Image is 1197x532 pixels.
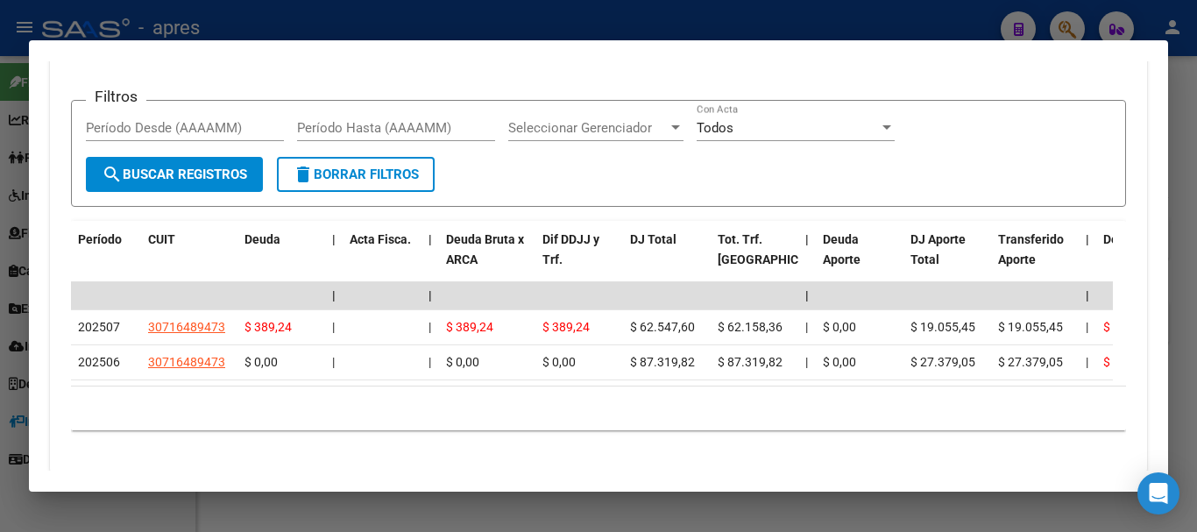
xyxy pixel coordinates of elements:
span: | [429,288,432,302]
datatable-header-cell: Deuda Contr. [1096,221,1184,298]
span: $ 0,01 [1103,355,1137,369]
span: Período [78,232,122,246]
span: $ 19.055,45 [910,320,975,334]
datatable-header-cell: Período [71,221,141,298]
span: Borrar Filtros [293,167,419,182]
span: Buscar Registros [102,167,247,182]
span: 202506 [78,355,120,369]
mat-icon: delete [293,164,314,185]
span: $ 389,24 [1103,320,1151,334]
datatable-header-cell: Deuda Bruta x ARCA [439,221,535,298]
span: | [429,355,431,369]
span: | [1086,320,1088,334]
span: DJ Total [630,232,676,246]
span: $ 389,24 [446,320,493,334]
span: Tot. Trf. [GEOGRAPHIC_DATA] [718,232,837,266]
datatable-header-cell: CUIT [141,221,237,298]
span: CUIT [148,232,175,246]
span: 30716489473 [148,355,225,369]
span: $ 0,00 [244,355,278,369]
span: $ 389,24 [244,320,292,334]
span: 202507 [78,320,120,334]
span: | [1086,288,1089,302]
span: | [805,320,808,334]
span: Deuda Contr. [1103,232,1175,246]
span: | [332,288,336,302]
datatable-header-cell: | [325,221,343,298]
datatable-header-cell: | [421,221,439,298]
span: | [1086,232,1089,246]
span: $ 0,00 [446,355,479,369]
span: $ 27.379,05 [910,355,975,369]
datatable-header-cell: DJ Total [623,221,711,298]
datatable-header-cell: DJ Aporte Total [903,221,991,298]
span: $ 62.547,60 [630,320,695,334]
span: | [805,355,808,369]
span: Acta Fisca. [350,232,411,246]
span: DJ Aporte Total [910,232,966,266]
datatable-header-cell: | [1079,221,1096,298]
mat-icon: search [102,164,123,185]
span: $ 87.319,82 [630,355,695,369]
span: 30716489473 [148,320,225,334]
span: Deuda Aporte [823,232,861,266]
span: $ 87.319,82 [718,355,783,369]
span: | [429,320,431,334]
span: $ 19.055,45 [998,320,1063,334]
button: Borrar Filtros [277,157,435,192]
datatable-header-cell: | [798,221,816,298]
span: | [805,232,809,246]
h3: Filtros [86,87,146,106]
span: | [429,232,432,246]
span: Transferido Aporte [998,232,1064,266]
span: | [332,232,336,246]
span: | [332,320,335,334]
datatable-header-cell: Deuda Aporte [816,221,903,298]
datatable-header-cell: Dif DDJJ y Trf. [535,221,623,298]
span: Deuda [244,232,280,246]
span: $ 389,24 [542,320,590,334]
span: $ 0,00 [823,320,856,334]
button: Buscar Registros [86,157,263,192]
span: Deuda Bruta x ARCA [446,232,524,266]
datatable-header-cell: Transferido Aporte [991,221,1079,298]
span: Todos [697,120,733,136]
span: | [332,355,335,369]
span: $ 62.158,36 [718,320,783,334]
datatable-header-cell: Acta Fisca. [343,221,421,298]
datatable-header-cell: Deuda [237,221,325,298]
span: Seleccionar Gerenciador [508,120,668,136]
span: $ 0,00 [542,355,576,369]
span: $ 27.379,05 [998,355,1063,369]
datatable-header-cell: Tot. Trf. Bruto [711,221,798,298]
span: | [805,288,809,302]
span: | [1086,355,1088,369]
span: $ 0,00 [823,355,856,369]
div: Open Intercom Messenger [1137,472,1179,514]
span: Dif DDJJ y Trf. [542,232,599,266]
